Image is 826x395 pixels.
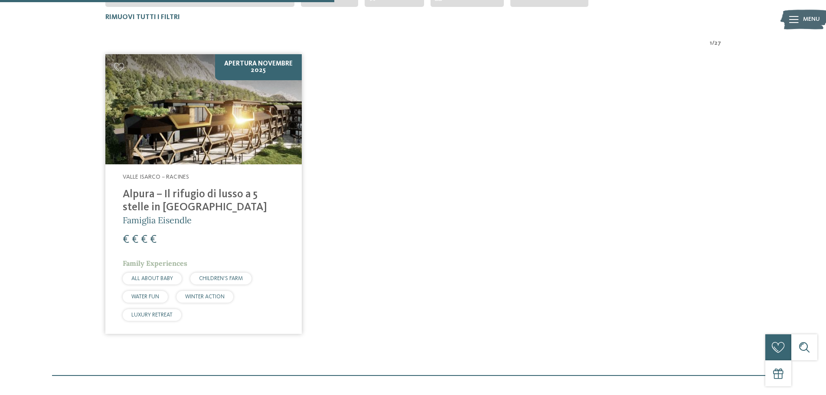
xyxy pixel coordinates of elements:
[123,259,187,268] span: Family Experiences
[199,276,243,281] span: CHILDREN’S FARM
[123,188,284,214] h4: Alpura – Il rifugio di lusso a 5 stelle in [GEOGRAPHIC_DATA]
[710,39,712,48] span: 1
[105,54,302,165] img: Cercate un hotel per famiglie? Qui troverete solo i migliori!
[715,39,721,48] span: 27
[131,294,159,300] span: WATER FUN
[712,39,715,48] span: /
[150,234,157,245] span: €
[131,276,173,281] span: ALL ABOUT BABY
[132,234,138,245] span: €
[131,312,173,318] span: LUXURY RETREAT
[141,234,147,245] span: €
[105,14,180,21] span: Rimuovi tutti i filtri
[123,215,192,225] span: Famiglia Eisendle
[105,54,302,334] a: Cercate un hotel per famiglie? Qui troverete solo i migliori! Apertura novembre 2025 Valle Isarco...
[123,174,189,180] span: Valle Isarco – Racines
[185,294,225,300] span: WINTER ACTION
[123,234,129,245] span: €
